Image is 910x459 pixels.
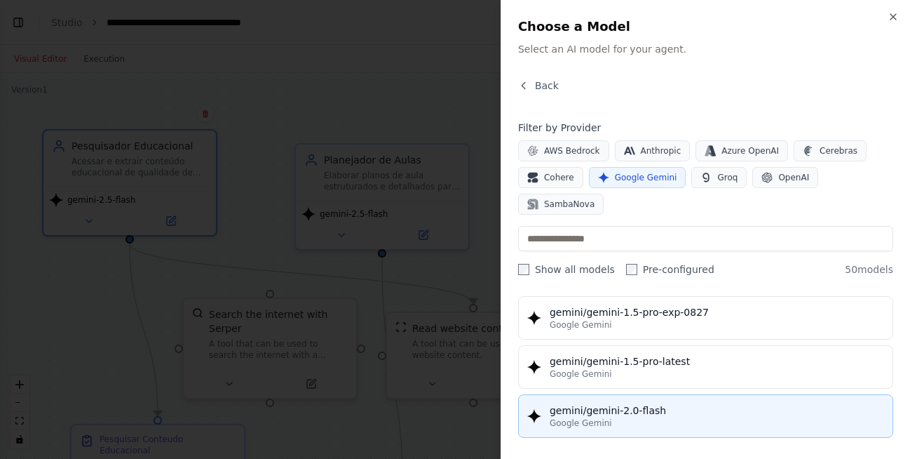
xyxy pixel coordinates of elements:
[752,167,818,188] button: OpenAI
[518,296,893,340] button: gemini/gemini-1.5-pro-exp-0827Google Gemini
[518,140,609,161] button: AWS Bedrock
[550,418,612,429] span: Google Gemini
[535,79,559,93] span: Back
[518,167,583,188] button: Cohere
[544,172,574,183] span: Cohere
[518,264,529,275] input: Show all models
[845,262,893,277] span: 50 models
[626,264,637,275] input: Pre-configured
[518,42,893,56] p: Select an AI model for your agent.
[695,140,788,161] button: Azure OpenAI
[544,145,600,157] span: AWS Bedrock
[518,121,893,135] h4: Filter by Provider
[518,194,604,215] button: SambaNova
[550,368,612,380] span: Google Gemini
[550,319,612,331] span: Google Gemini
[518,17,893,36] h2: Choose a Model
[518,79,559,93] button: Back
[626,262,714,277] label: Pre-configured
[550,305,884,319] div: gemini/gemini-1.5-pro-exp-0827
[518,345,893,389] button: gemini/gemini-1.5-pro-latestGoogle Gemini
[721,145,779,157] span: Azure OpenAI
[820,145,857,157] span: Cerebras
[717,172,738,183] span: Groq
[615,140,691,161] button: Anthropic
[778,172,809,183] span: OpenAI
[518,394,893,438] button: gemini/gemini-2.0-flashGoogle Gemini
[641,145,681,157] span: Anthropic
[691,167,747,188] button: Groq
[518,262,615,277] label: Show all models
[794,140,867,161] button: Cerebras
[615,172,677,183] span: Google Gemini
[589,167,686,188] button: Google Gemini
[550,404,884,418] div: gemini/gemini-2.0-flash
[544,199,595,210] span: SambaNova
[550,354,884,368] div: gemini/gemini-1.5-pro-latest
